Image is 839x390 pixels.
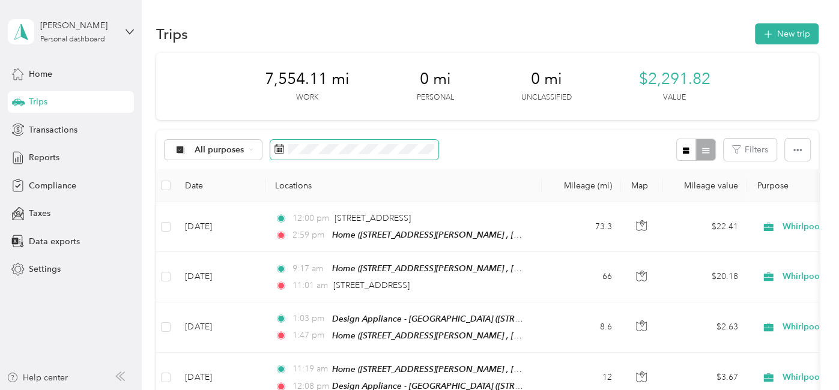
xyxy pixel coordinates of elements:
[621,169,663,202] th: Map
[332,314,756,324] span: Design Appliance - [GEOGRAPHIC_DATA] ([STREET_ADDRESS] , [GEOGRAPHIC_DATA], [GEOGRAPHIC_DATA])
[755,23,819,44] button: New trip
[29,68,52,80] span: Home
[663,92,686,103] p: Value
[530,70,562,89] span: 0 mi
[663,169,747,202] th: Mileage value
[175,202,265,252] td: [DATE]
[332,230,686,240] span: Home ([STREET_ADDRESS][PERSON_NAME] , [GEOGRAPHIC_DATA], [GEOGRAPHIC_DATA])
[264,70,349,89] span: 7,554.11 mi
[332,263,686,274] span: Home ([STREET_ADDRESS][PERSON_NAME] , [GEOGRAPHIC_DATA], [GEOGRAPHIC_DATA])
[335,213,411,223] span: [STREET_ADDRESS]
[663,302,747,353] td: $2.63
[175,252,265,302] td: [DATE]
[542,302,621,353] td: 8.6
[663,202,747,252] td: $22.41
[638,70,710,89] span: $2,291.82
[332,364,686,374] span: Home ([STREET_ADDRESS][PERSON_NAME] , [GEOGRAPHIC_DATA], [GEOGRAPHIC_DATA])
[292,312,327,325] span: 1:03 pm
[7,371,68,384] button: Help center
[772,323,839,390] iframe: Everlance-gr Chat Button Frame
[542,169,621,202] th: Mileage (mi)
[195,146,244,154] span: All purposes
[292,212,329,225] span: 12:00 pm
[332,331,686,341] span: Home ([STREET_ADDRESS][PERSON_NAME] , [GEOGRAPHIC_DATA], [GEOGRAPHIC_DATA])
[663,252,747,302] td: $20.18
[29,95,47,108] span: Trips
[265,169,542,202] th: Locations
[40,36,104,43] div: Personal dashboard
[542,252,621,302] td: 66
[542,202,621,252] td: 73.3
[29,151,59,164] span: Reports
[292,279,328,292] span: 11:01 am
[724,139,777,161] button: Filters
[292,329,327,342] span: 1:47 pm
[29,207,50,220] span: Taxes
[175,302,265,353] td: [DATE]
[156,28,188,40] h1: Trips
[29,124,77,136] span: Transactions
[295,92,318,103] p: Work
[292,262,327,275] span: 9:17 am
[40,19,115,32] div: [PERSON_NAME]
[333,280,410,290] span: [STREET_ADDRESS]
[29,235,80,248] span: Data exports
[419,70,450,89] span: 0 mi
[521,92,571,103] p: Unclassified
[292,362,327,376] span: 11:19 am
[29,263,61,275] span: Settings
[292,229,327,242] span: 2:59 pm
[175,169,265,202] th: Date
[29,179,76,192] span: Compliance
[416,92,453,103] p: Personal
